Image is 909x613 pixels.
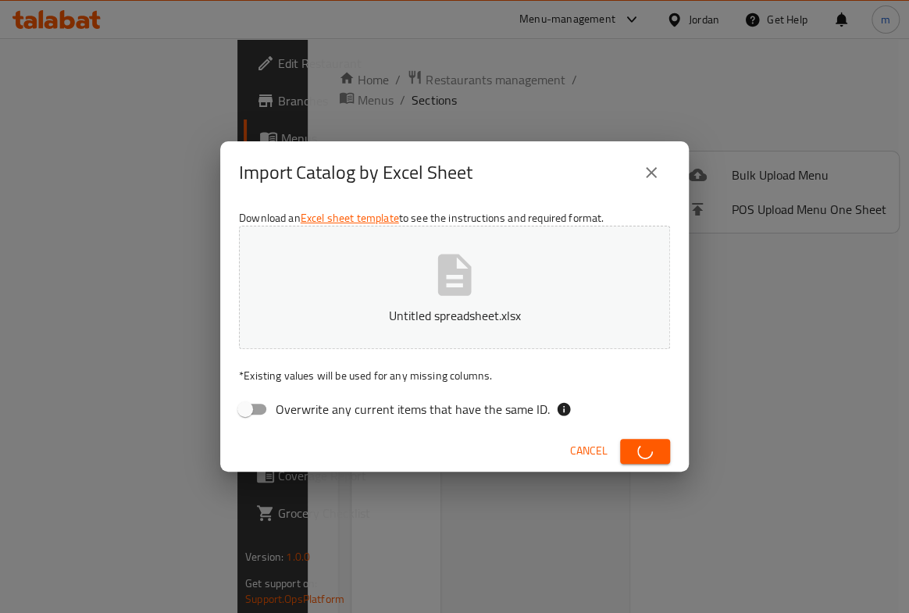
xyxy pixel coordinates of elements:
[556,401,572,417] svg: If the overwrite option isn't selected, then the items that match an existing ID will be ignored ...
[570,441,608,461] span: Cancel
[239,226,670,349] button: Untitled spreadsheet.xlsx
[301,208,399,228] a: Excel sheet template
[633,154,670,191] button: close
[239,368,670,383] p: Existing values will be used for any missing columns.
[263,306,646,325] p: Untitled spreadsheet.xlsx
[239,160,472,185] h2: Import Catalog by Excel Sheet
[564,437,614,465] button: Cancel
[220,204,689,430] div: Download an to see the instructions and required format.
[276,400,550,419] span: Overwrite any current items that have the same ID.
